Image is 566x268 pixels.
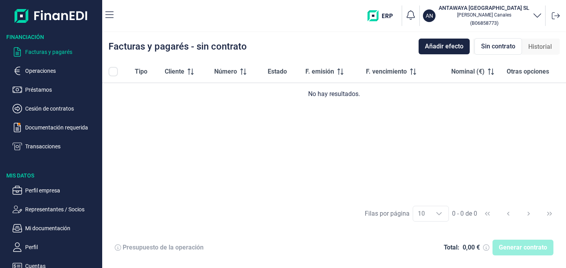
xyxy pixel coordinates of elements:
[13,66,99,76] button: Operaciones
[430,206,448,221] div: Choose
[366,67,407,76] span: F. vencimiento
[25,104,99,113] p: Cesión de contratos
[13,242,99,252] button: Perfil
[25,186,99,195] p: Perfil empresa
[13,142,99,151] button: Transacciones
[108,67,118,76] div: All items unselected
[268,67,287,76] span: Estado
[25,47,99,57] p: Facturas y pagarés
[426,12,433,20] p: AN
[368,10,399,21] img: erp
[165,67,184,76] span: Cliente
[439,12,529,18] p: [PERSON_NAME] Canales
[481,42,515,51] span: Sin contrato
[507,67,549,76] span: Otras opciones
[25,123,99,132] p: Documentación requerida
[108,89,560,99] div: No hay resultados.
[108,42,247,51] div: Facturas y pagarés - sin contrato
[419,39,470,54] button: Añadir efecto
[463,244,480,251] div: 0,00 €
[13,224,99,233] button: Mi documentación
[499,204,518,223] button: Previous Page
[452,211,477,217] span: 0 - 0 de 0
[13,47,99,57] button: Facturas y pagarés
[444,244,459,251] div: Total:
[439,4,529,12] h3: ANTAWAYA [GEOGRAPHIC_DATA] SL
[470,20,498,26] small: Copiar cif
[365,209,410,218] div: Filas por página
[423,4,542,28] button: ANANTAWAYA [GEOGRAPHIC_DATA] SL[PERSON_NAME] Canales(B06858773)
[13,85,99,94] button: Préstamos
[15,6,88,25] img: Logo de aplicación
[451,67,485,76] span: Nominal (€)
[13,123,99,132] button: Documentación requerida
[474,38,522,55] div: Sin contrato
[123,244,204,251] div: Presupuesto de la operación
[478,204,497,223] button: First Page
[528,42,552,52] span: Historial
[25,142,99,151] p: Transacciones
[13,205,99,214] button: Representantes / Socios
[305,67,334,76] span: F. emisión
[25,224,99,233] p: Mi documentación
[425,42,463,51] span: Añadir efecto
[13,104,99,113] button: Cesión de contratos
[522,39,558,55] div: Historial
[540,204,559,223] button: Last Page
[135,67,147,76] span: Tipo
[25,85,99,94] p: Préstamos
[25,205,99,214] p: Representantes / Socios
[214,67,237,76] span: Número
[519,204,538,223] button: Next Page
[13,186,99,195] button: Perfil empresa
[25,66,99,76] p: Operaciones
[25,242,99,252] p: Perfil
